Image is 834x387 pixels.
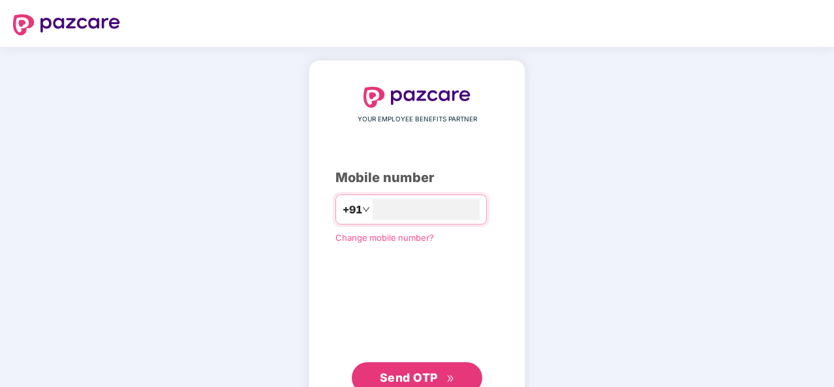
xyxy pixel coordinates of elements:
div: Mobile number [335,168,499,188]
img: logo [363,87,471,108]
span: YOUR EMPLOYEE BENEFITS PARTNER [358,114,477,125]
span: double-right [446,375,455,383]
span: down [362,206,370,213]
a: Change mobile number? [335,232,434,243]
span: Send OTP [380,371,438,384]
span: +91 [343,202,362,218]
img: logo [13,14,120,35]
